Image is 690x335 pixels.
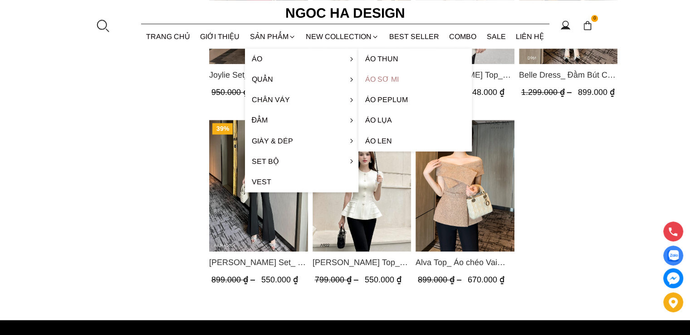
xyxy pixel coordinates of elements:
[358,69,472,89] a: Áo sơ mi
[209,120,308,251] img: Amy Set_ Áo Vạt Chéo Đính 3 Cúc, Quần Suông Ống Loe A934+Q007
[245,25,301,49] div: SẢN PHẨM
[468,275,504,284] span: 670.000 ₫
[416,256,514,269] span: Alva Top_ Áo chéo Vai Kèm Đai Màu Be A822
[358,131,472,151] a: Áo len
[312,120,411,251] a: Product image - Ellie Top_ Áo Cổ Tròn Tùng May Gân Nổi Màu Kem A922
[591,15,598,22] span: 0
[364,275,401,284] span: 550.000 ₫
[358,89,472,110] a: Áo Peplum
[261,275,298,284] span: 550.000 ₫
[141,25,196,49] a: TRANG CHỦ
[245,172,358,192] a: Vest
[511,25,549,49] a: LIÊN HỆ
[312,256,411,269] a: Link to Ellie Top_ Áo Cổ Tròn Tùng May Gân Nổi Màu Kem A922
[211,275,257,284] span: 899.000 ₫
[416,120,514,251] a: Product image - Alva Top_ Áo chéo Vai Kèm Đai Màu Be A822
[416,69,514,81] span: [PERSON_NAME] Top_ Áo Vest Cách Điệu Cổ Ngang Vạt Chéo Tay Cộc Màu Trắng A936
[358,49,472,69] a: Áo thun
[245,131,358,151] a: Giày & Dép
[314,275,360,284] span: 799.000 ₫
[663,268,683,288] a: messenger
[519,69,617,81] a: Link to Belle Dress_ Đầm Bút Chì Đen Phối Choàng Vai May Ly Màu Trắng Kèm Hoa D961
[663,246,683,266] a: Display image
[358,110,472,130] a: Áo lụa
[211,88,257,97] span: 950.000 ₫
[468,88,504,97] span: 748.000 ₫
[245,110,358,130] a: Đầm
[384,25,445,49] a: BEST SELLER
[416,69,514,81] a: Link to Fiona Top_ Áo Vest Cách Điệu Cổ Ngang Vạt Chéo Tay Cộc Màu Trắng A936
[418,275,464,284] span: 899.000 ₫
[667,250,679,261] img: Display image
[209,120,308,251] a: Product image - Amy Set_ Áo Vạt Chéo Đính 3 Cúc, Quần Suông Ống Loe A934+Q007
[209,256,308,269] a: Link to Amy Set_ Áo Vạt Chéo Đính 3 Cúc, Quần Suông Ống Loe A934+Q007
[209,69,308,81] a: Link to Joylie Set_ Set Áo Peplum Vai Lệch, Chân Váy Dập Ly Màu Đỏ A956, CV120
[444,25,482,49] a: Combo
[277,2,413,24] a: Ngoc Ha Design
[195,25,245,49] a: GIỚI THIỆU
[245,89,358,110] a: Chân váy
[245,69,358,89] a: Quần
[301,25,384,49] a: NEW COLLECTION
[245,151,358,172] a: Set Bộ
[519,69,617,81] span: Belle Dress_ Đầm Bút Chì Đen Phối Choàng Vai May Ly Màu Trắng Kèm Hoa D961
[416,120,514,251] img: Alva Top_ Áo chéo Vai Kèm Đai Màu Be A822
[582,20,592,30] img: img-CART-ICON-ksit0nf1
[577,88,614,97] span: 899.000 ₫
[521,88,573,97] span: 1.299.000 ₫
[482,25,511,49] a: SALE
[312,120,411,251] img: Ellie Top_ Áo Cổ Tròn Tùng May Gân Nổi Màu Kem A922
[209,69,308,81] span: Joylie Set_ Set Áo Peplum Vai Lệch, Chân Váy Dập Ly Màu Đỏ A956, CV120
[245,49,358,69] a: Áo
[312,256,411,269] span: [PERSON_NAME] Top_ Áo Cổ Tròn Tùng May Gân Nổi Màu Kem A922
[416,256,514,269] a: Link to Alva Top_ Áo chéo Vai Kèm Đai Màu Be A822
[209,256,308,269] span: [PERSON_NAME] Set_ Áo Vạt Chéo Đính 3 Cúc, Quần Suông Ống Loe A934+Q007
